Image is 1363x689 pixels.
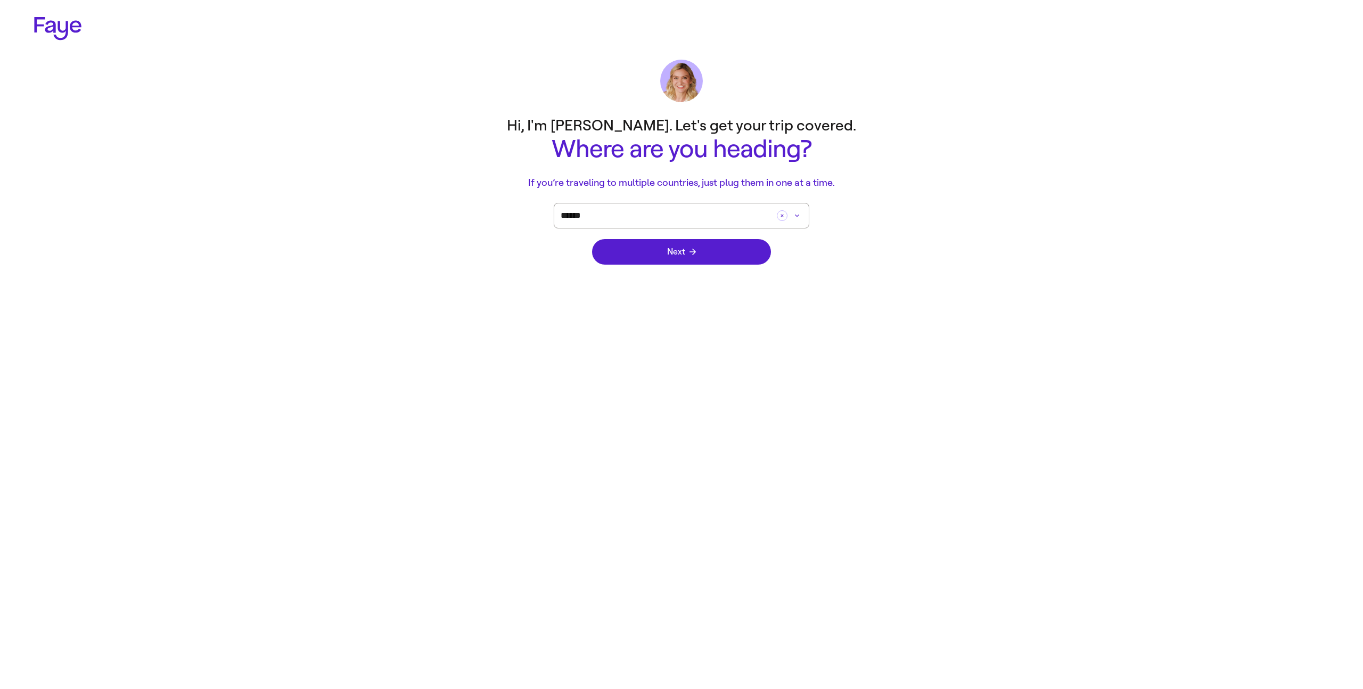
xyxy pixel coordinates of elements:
[667,248,696,256] span: Next
[777,210,787,221] button: Clear button
[469,115,894,136] p: Hi, I'm [PERSON_NAME]. Let's get your trip covered.
[469,176,894,190] p: If you’re traveling to multiple countries, just plug them in one at a time.
[469,136,894,163] h1: Where are you heading?
[592,239,771,265] button: Next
